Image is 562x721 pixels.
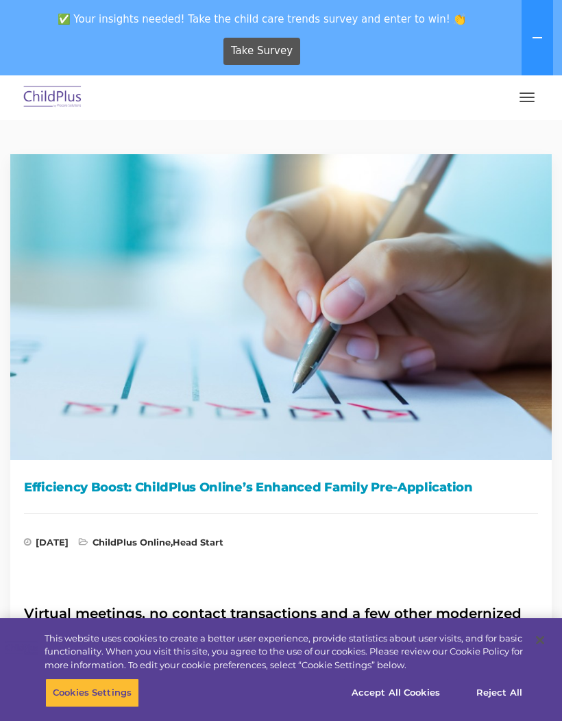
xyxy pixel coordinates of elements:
[24,538,69,552] span: [DATE]
[79,538,223,552] span: ,
[45,632,523,672] div: This website uses cookies to create a better user experience, provide statistics about user visit...
[45,679,139,707] button: Cookies Settings
[173,537,223,548] a: Head Start
[223,38,301,65] a: Take Survey
[21,82,85,114] img: ChildPlus by Procare Solutions
[525,625,555,655] button: Close
[456,679,542,707] button: Reject All
[5,5,519,32] span: ✅ Your insights needed! Take the child care trends survey and enter to win! 👏
[344,679,448,707] button: Accept All Cookies
[93,537,171,548] a: ChildPlus Online
[24,477,538,498] h1: Efficiency Boost: ChildPlus Online’s Enhanced Family Pre-Application
[231,39,293,63] span: Take Survey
